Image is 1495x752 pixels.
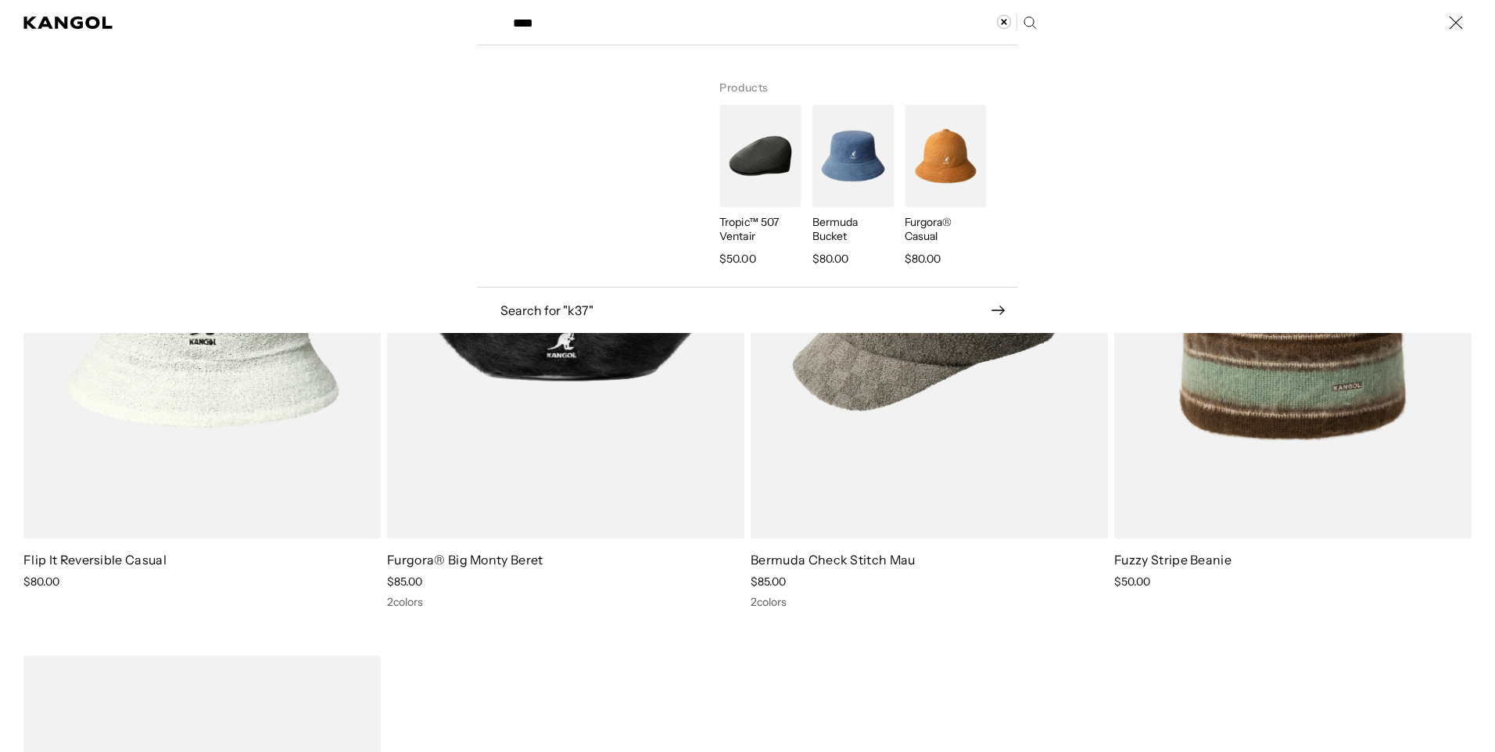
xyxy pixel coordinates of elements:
button: Search here [1023,16,1037,30]
img: Bermuda Bucket [812,105,894,207]
span: $80.00 [905,249,941,268]
span: $80.00 [812,249,848,268]
h3: Products [719,61,992,105]
button: Search for "k37" [477,303,1017,317]
span: $50.00 [719,249,755,268]
img: Furgora® Casual [905,105,986,207]
button: Close [1440,7,1472,38]
a: Kangol [23,16,113,29]
p: Bermuda Bucket [812,215,894,243]
button: Clear search term [997,15,1017,29]
img: Tropic™ 507 Ventair [719,105,801,207]
p: Tropic™ 507 Ventair [719,215,801,243]
p: Furgora® Casual [905,215,986,243]
span: Search for " k37 " [500,304,991,317]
